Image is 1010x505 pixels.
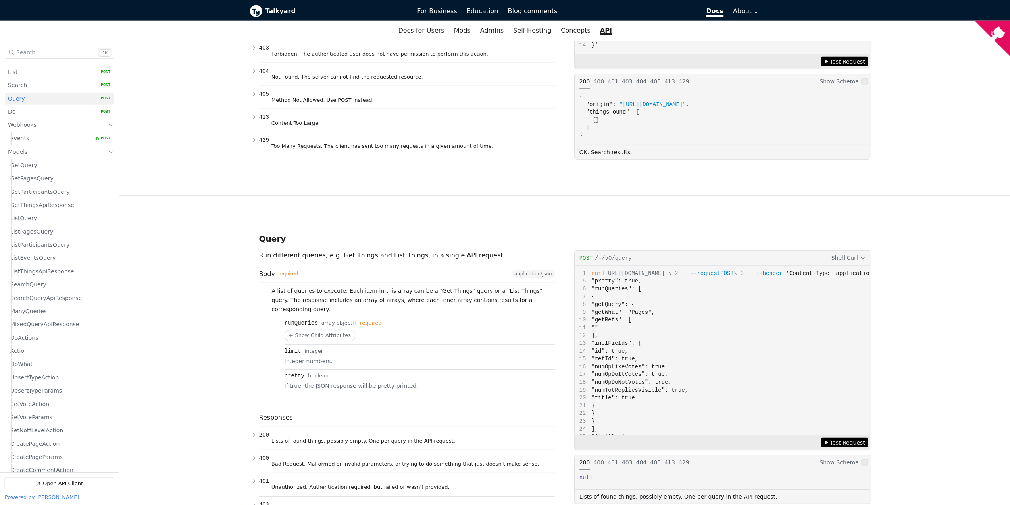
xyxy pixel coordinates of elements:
span: } [596,117,599,123]
span: : [613,101,616,108]
label: Show Schema [817,74,870,89]
span: POST [95,82,110,88]
a: Models [8,145,100,158]
span: POST [95,69,110,75]
span: "inclFields": { [591,340,641,346]
a: Concepts [556,24,595,37]
span: "title": true [591,395,635,401]
span: { [593,117,596,123]
span: 'Content-Type: application/json' [786,270,893,277]
p: Content Too Large [271,119,553,127]
span: POST [720,270,734,277]
span: { [591,293,594,300]
span: GetParticipantsQuery [10,188,70,195]
p: Unauthorized. Authentication required, but failed or wasn't provided. [271,483,553,491]
span: ], [591,332,598,339]
span: ⌃ [102,50,105,55]
a: MixedQueryApiResponse [10,318,110,331]
span: } [591,418,594,424]
button: 405 Method Not Allowed. Use POST instead. [259,86,555,109]
span: Shell Curl [831,253,858,262]
span: 400 [593,78,604,85]
span: [URL][DOMAIN_NAME] \ [579,270,671,277]
span: 429 [259,137,269,143]
a: Action [10,344,110,357]
a: Mods [449,24,475,37]
span: Docs [706,7,723,17]
p: Bad Request. Malformed or invalid parameters, or trying to do something that just doesn't make se... [271,460,553,468]
span: 400 [259,455,269,461]
a: GetParticipantsQuery [10,186,110,198]
a: SearchQueryApiResponse [10,292,110,304]
a: SetNotfLevelAction [10,424,110,437]
button: 200 Lists of found things, possibly empty. One per query in the API request. [259,427,555,450]
span: Search [16,49,35,55]
span: SearchQuery [10,281,46,288]
button: Test Request [821,57,868,66]
button: 413 Content Too Large [259,109,555,132]
span: "origin" [586,101,612,108]
span: 200 [579,459,590,466]
a: Query POST [8,92,110,104]
span: 429 [679,78,689,85]
span: }' [591,42,598,48]
span: 404 [259,68,269,74]
a: CreatePageParams [10,451,110,463]
span: 413 [664,78,675,85]
span: } [591,402,594,409]
span: Webhooks [8,121,37,129]
p: Not Found. The server cannot find the requested resource. [271,73,553,81]
a: ListPagesQuery [10,225,110,238]
p: If true, the JSON response will be pretty-printed. [285,381,555,391]
span: ManyQueries [10,307,47,315]
span: Test Request [830,57,865,66]
p: Method Not Allowed. Use POST instead. [271,96,553,104]
span: } [591,410,594,416]
span: 403 [622,78,633,85]
span: 401 [608,459,618,466]
span: 405 [259,91,269,97]
section: Example Responses [574,455,870,505]
span: --header [756,270,783,277]
span: { [579,93,583,100]
span: 405 [650,78,661,85]
span: 404 [636,459,646,466]
span: GetQuery [10,161,37,169]
a: SetVoteAction [10,398,110,410]
a: UpsertTypeAction [10,371,110,383]
kbd: k [100,49,110,56]
span: List [8,68,17,75]
a: UpsertTypeParams [10,384,110,397]
span: SetVoteParams [10,413,52,421]
span: Blog comments [508,7,557,15]
p: Lists of found things, possibly empty. One per query in the API request. [579,492,777,501]
span: "thingsFound" [586,109,629,115]
a: SetVoteParams [10,411,110,423]
a: Blog comments [503,4,562,18]
span: For Business [417,7,457,15]
a: DoWhat [10,358,110,370]
span: POST [95,135,110,141]
span: CreatePageAction [10,440,60,447]
a: ManyQueries [10,305,110,317]
span: POST [95,109,110,114]
span: CreatePageParams [10,453,63,460]
a: Do POST [8,105,110,118]
a: API [595,24,617,37]
a: For Business [412,4,462,18]
div: Responses [259,413,555,422]
span: [ [636,109,639,115]
span: ListPagesQuery [10,228,53,235]
button: 429 Too Many Requests. The client has sent too many requests in a given amount of time. [259,132,555,155]
a: Powered by [PERSON_NAME] [5,494,79,500]
button: 400 Bad Request. Malformed or invalid parameters, or trying to do something that just doesn't mak... [259,450,555,473]
span: 404 [636,78,646,85]
span: , [686,101,689,108]
span: GetThingsApiResponse [10,201,74,209]
a: Education [462,4,503,18]
span: DoActions [10,334,38,341]
span: events [10,135,29,142]
span: array object[] [321,320,356,326]
p: Run different queries, e.g. Get Things and List Things, in a single API request. [259,250,555,261]
span: 200 [259,432,269,438]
